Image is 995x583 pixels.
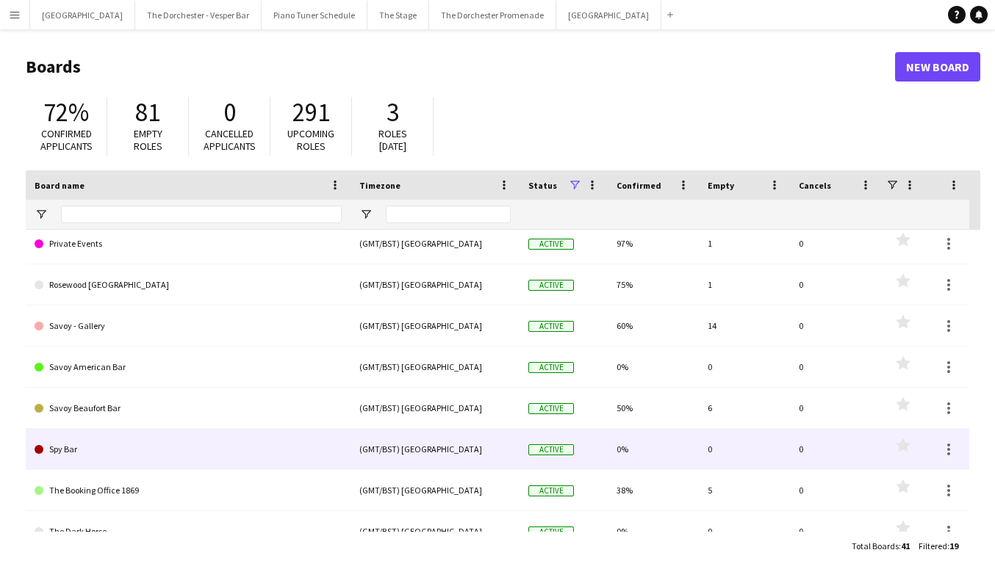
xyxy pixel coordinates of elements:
div: 0% [608,511,699,551]
span: Active [528,362,574,373]
h1: Boards [26,56,895,78]
span: Empty roles [134,127,162,153]
span: Status [528,180,557,191]
a: Private Events [35,223,342,264]
span: Confirmed applicants [40,127,93,153]
span: Cancelled applicants [204,127,256,153]
div: (GMT/BST) [GEOGRAPHIC_DATA] [351,264,520,305]
a: New Board [895,52,980,82]
div: (GMT/BST) [GEOGRAPHIC_DATA] [351,511,520,551]
div: 97% [608,223,699,264]
div: (GMT/BST) [GEOGRAPHIC_DATA] [351,305,520,346]
span: Active [528,280,574,291]
div: 50% [608,388,699,428]
span: Upcoming roles [287,127,334,153]
div: 0% [608,347,699,387]
a: Savoy American Bar [35,347,342,388]
div: 0 [790,429,881,469]
div: 0 [790,388,881,428]
div: 38% [608,470,699,510]
span: Filtered [919,540,947,551]
span: 41 [901,540,910,551]
span: Active [528,239,574,250]
div: 0 [790,305,881,346]
div: 60% [608,305,699,346]
div: (GMT/BST) [GEOGRAPHIC_DATA] [351,223,520,264]
button: Open Filter Menu [359,208,373,221]
span: Active [528,403,574,414]
span: Confirmed [617,180,661,191]
div: 1 [699,264,790,305]
a: Savoy Beaufort Bar [35,388,342,429]
span: 19 [949,540,958,551]
span: Empty [708,180,734,191]
span: 72% [43,96,89,128]
div: 0% [608,429,699,469]
a: The Dark Horse [35,511,342,552]
span: Total Boards [852,540,899,551]
div: (GMT/BST) [GEOGRAPHIC_DATA] [351,470,520,510]
span: Active [528,321,574,332]
span: Roles [DATE] [378,127,407,153]
div: 0 [699,429,790,469]
button: [GEOGRAPHIC_DATA] [556,1,661,29]
a: Rosewood [GEOGRAPHIC_DATA] [35,264,342,305]
span: Active [528,444,574,455]
button: The Dorchester Promenade [429,1,556,29]
div: 5 [699,470,790,510]
span: Active [528,485,574,496]
input: Timezone Filter Input [386,206,511,223]
div: 0 [790,223,881,264]
div: 0 [790,264,881,305]
button: Piano Tuner Schedule [262,1,367,29]
div: 0 [699,511,790,551]
span: Active [528,526,574,537]
div: (GMT/BST) [GEOGRAPHIC_DATA] [351,388,520,428]
button: Open Filter Menu [35,208,48,221]
span: 3 [387,96,399,128]
span: Cancels [799,180,831,191]
div: 6 [699,388,790,428]
span: 81 [135,96,160,128]
button: The Dorchester - Vesper Bar [135,1,262,29]
div: 14 [699,305,790,346]
span: 0 [223,96,236,128]
button: [GEOGRAPHIC_DATA] [30,1,135,29]
div: 1 [699,223,790,264]
a: Spy Bar [35,429,342,470]
div: 0 [790,511,881,551]
div: 0 [790,470,881,510]
a: Savoy - Gallery [35,305,342,347]
input: Board name Filter Input [61,206,342,223]
span: Board name [35,180,85,191]
div: (GMT/BST) [GEOGRAPHIC_DATA] [351,429,520,469]
span: Timezone [359,180,400,191]
div: 0 [790,347,881,387]
button: The Stage [367,1,429,29]
span: 291 [292,96,330,128]
a: The Booking Office 1869 [35,470,342,511]
div: 75% [608,264,699,305]
div: 0 [699,347,790,387]
div: (GMT/BST) [GEOGRAPHIC_DATA] [351,347,520,387]
div: : [852,532,910,560]
div: : [919,532,958,560]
